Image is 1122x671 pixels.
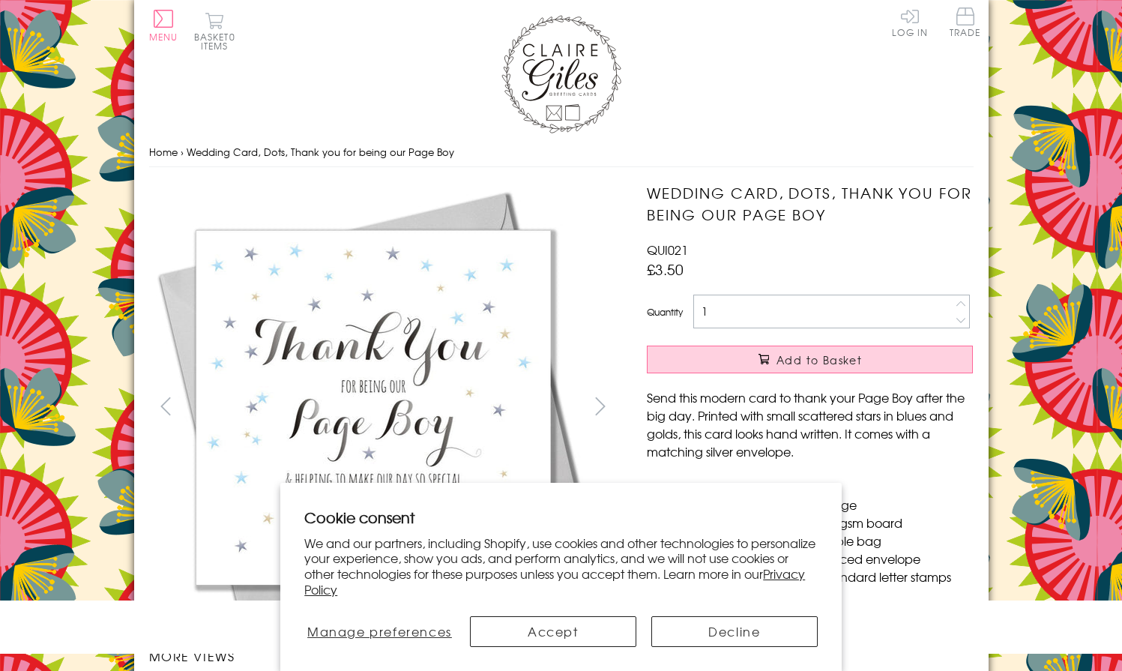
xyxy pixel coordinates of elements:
span: Menu [149,30,178,43]
label: Quantity [647,305,683,319]
img: Wedding Card, Dots, Thank you for being our Page Boy [149,182,599,632]
button: next [583,389,617,423]
span: Wedding Card, Dots, Thank you for being our Page Boy [187,145,454,159]
button: Accept [470,616,636,647]
h1: Wedding Card, Dots, Thank you for being our Page Boy [647,182,973,226]
span: Manage preferences [307,622,452,640]
button: Manage preferences [304,616,454,647]
p: Send this modern card to thank your Page Boy after the big day. Printed with small scattered star... [647,388,973,460]
nav: breadcrumbs [149,137,974,168]
button: Menu [149,10,178,41]
span: £3.50 [647,259,684,280]
span: Add to Basket [776,352,862,367]
h3: More views [149,647,618,665]
h2: Cookie consent [304,507,818,528]
span: 0 items [201,30,235,52]
button: prev [149,389,183,423]
a: Trade [950,7,981,40]
span: › [181,145,184,159]
button: Basket0 items [194,12,235,50]
button: Add to Basket [647,346,973,373]
li: Dimensions: 150mm x 150mm [662,478,973,496]
a: Log In [892,7,928,37]
a: Privacy Policy [304,565,805,598]
span: Trade [950,7,981,37]
img: Claire Giles Greetings Cards [501,15,621,133]
span: QUI021 [647,241,688,259]
p: We and our partners, including Shopify, use cookies and other technologies to personalize your ex... [304,535,818,598]
button: Decline [651,616,818,647]
a: Home [149,145,178,159]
